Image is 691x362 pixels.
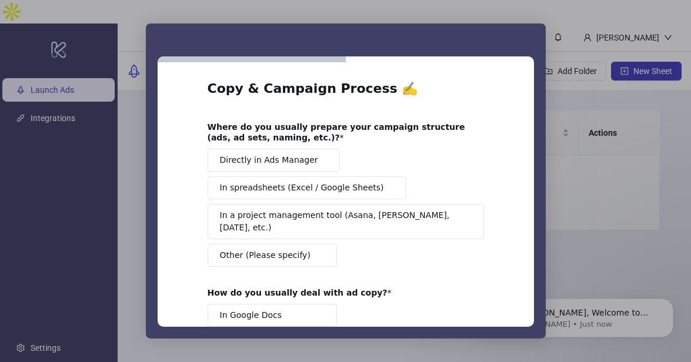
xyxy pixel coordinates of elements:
[208,304,337,327] button: In Google Docs
[208,81,418,96] b: Copy & Campaign Process ✍️
[26,35,45,54] div: Profile image for Simon
[208,244,337,267] button: Other (Please specify)
[220,182,384,194] span: In spreadsheets (Excel / Google Sheets)
[208,204,484,239] button: In a project management tool (Asana, [PERSON_NAME], [DATE], etc.)
[18,25,218,63] div: message notification from Simon, Just now. Hi Aaron, Welcome to Kitchn.io! 🎉 You’re all set to st...
[208,122,465,142] b: Where do you usually prepare your campaign structure (ads, ad sets, naming, etc.)?
[220,209,463,234] span: In a project management tool (Asana, [PERSON_NAME], [DATE], etc.)
[220,154,318,166] span: Directly in Ads Manager
[51,45,203,56] p: Message from Simon, sent Just now
[208,176,406,199] button: In spreadsheets (Excel / Google Sheets)
[208,149,340,172] button: Directly in Ads Manager
[220,249,311,262] span: Other (Please specify)
[220,309,282,321] span: In Google Docs
[208,288,388,297] b: How do you usually deal with ad copy?
[51,33,203,45] p: Hi [PERSON_NAME], Welcome to [DOMAIN_NAME]! 🎉 You’re all set to start launching ads effortlessly....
